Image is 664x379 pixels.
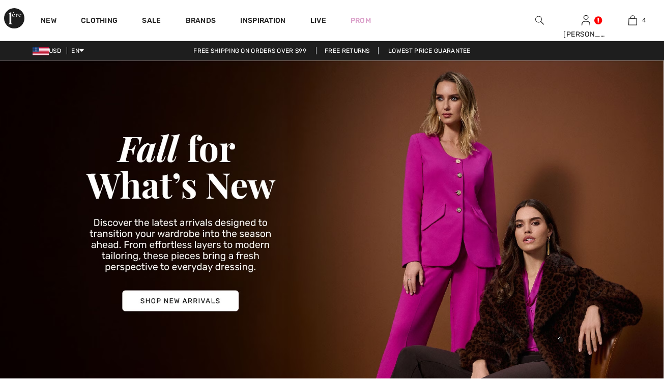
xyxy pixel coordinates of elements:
[582,14,590,26] img: My Info
[582,15,590,25] a: Sign In
[186,16,216,27] a: Brands
[240,16,285,27] span: Inspiration
[535,14,544,26] img: search the website
[81,16,118,27] a: Clothing
[33,47,49,55] img: US Dollar
[185,47,314,54] a: Free shipping on orders over $99
[310,15,326,26] a: Live
[4,8,24,28] img: 1ère Avenue
[563,29,609,40] div: [PERSON_NAME]
[41,16,56,27] a: New
[142,16,161,27] a: Sale
[380,47,479,54] a: Lowest Price Guarantee
[610,14,655,26] a: 4
[351,15,371,26] a: Prom
[316,47,379,54] a: Free Returns
[642,16,646,25] span: 4
[33,47,65,54] span: USD
[628,14,637,26] img: My Bag
[71,47,84,54] span: EN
